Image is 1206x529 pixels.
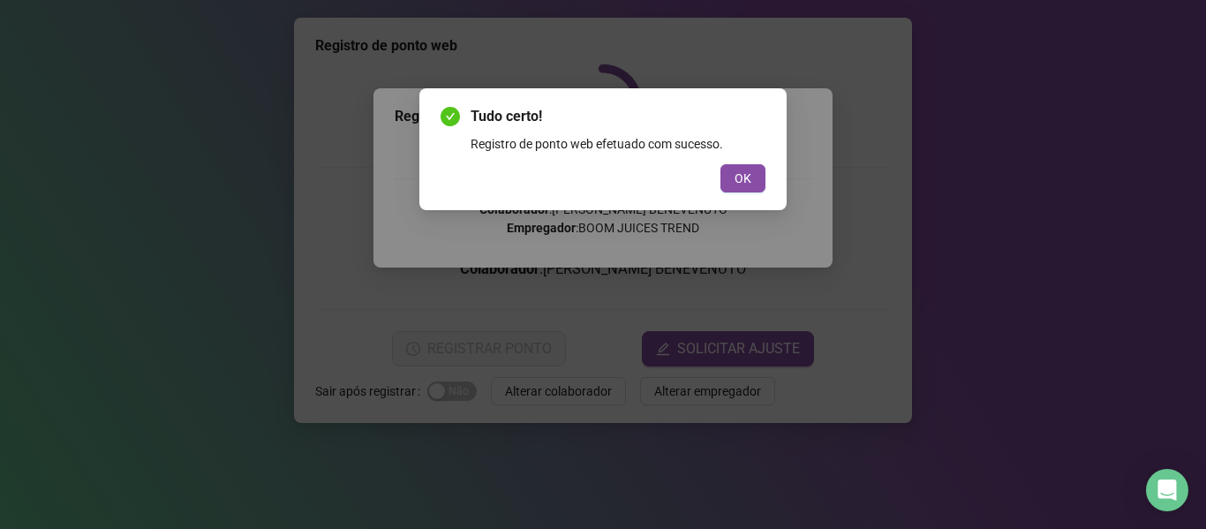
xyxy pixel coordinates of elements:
div: Registro de ponto web efetuado com sucesso. [471,134,765,154]
div: Open Intercom Messenger [1146,469,1188,511]
button: OK [720,164,765,193]
span: OK [735,169,751,188]
span: check-circle [441,107,460,126]
span: Tudo certo! [471,106,765,127]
